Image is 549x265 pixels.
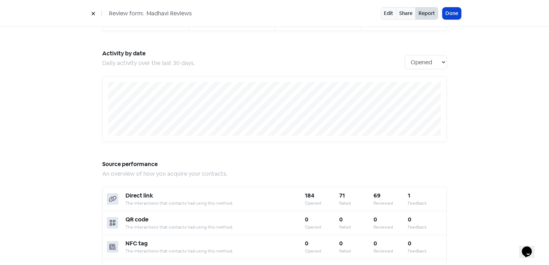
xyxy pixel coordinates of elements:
div: Feedback [408,200,442,206]
div: An overview of how you acquire your contacts. [102,170,447,178]
div: Reviewed [374,248,408,254]
div: Rated [339,224,374,230]
span: Review form: [109,9,144,18]
div: Opened [305,224,339,230]
b: 0 [408,240,411,247]
iframe: chat widget [519,236,542,258]
div: Opened [305,248,339,254]
b: Direct link [125,192,153,199]
b: QR code [125,216,148,223]
b: 184 [305,192,315,199]
h5: Source performance [102,159,447,170]
button: Done [442,7,461,19]
button: Report [415,7,438,20]
b: 0 [374,216,377,223]
div: The interactions that contacts had using this method. [125,248,305,254]
div: The interactions that contacts had using this method. [125,200,305,206]
b: 0 [408,216,411,223]
div: Feedback [408,248,442,254]
div: Rated [339,200,374,206]
b: 0 [305,216,308,223]
b: 0 [339,240,343,247]
b: 71 [339,192,345,199]
div: The interactions that contacts had using this method. [125,224,305,230]
div: Reviewed [374,200,408,206]
a: Edit [381,7,396,20]
b: NFC tag [125,240,148,247]
div: Reviewed [374,224,408,230]
div: Opened [305,200,339,206]
b: 0 [374,240,377,247]
div: Rated [339,248,374,254]
h5: Activity by date [102,48,405,59]
b: 0 [339,216,343,223]
b: 1 [408,192,410,199]
div: Feedback [408,224,442,230]
b: 69 [374,192,381,199]
div: Daily activity over the last 30 days. [102,59,405,67]
a: Share [396,7,416,20]
b: 0 [305,240,308,247]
